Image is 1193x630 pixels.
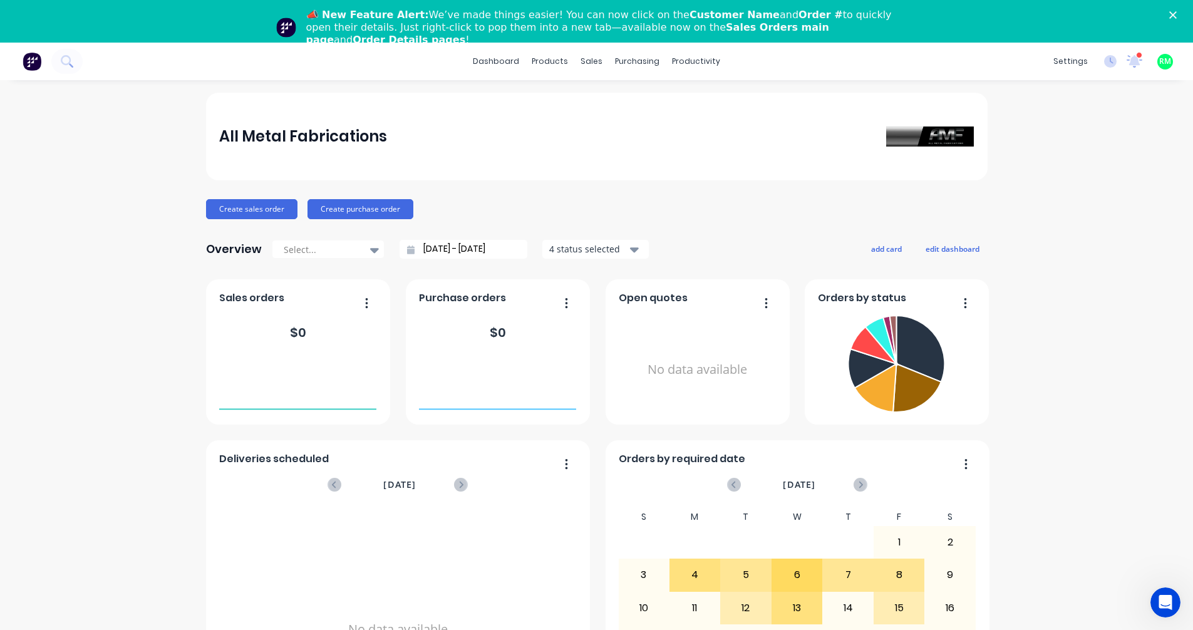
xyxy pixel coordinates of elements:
div: productivity [666,52,726,71]
span: [DATE] [783,478,815,492]
div: $ 0 [290,323,306,342]
div: 9 [925,559,975,591]
div: W [772,508,823,526]
div: 7 [823,559,873,591]
b: Order # [798,9,843,21]
div: All Metal Fabrications [219,124,387,149]
span: Purchase orders [419,291,506,306]
div: 4 [670,559,720,591]
div: F [874,508,925,526]
div: 2 [925,527,975,558]
div: products [525,52,574,71]
div: 10 [619,592,669,624]
button: Create sales order [206,199,297,219]
img: All Metal Fabrications [886,127,974,147]
div: 4 status selected [549,242,628,256]
div: 12 [721,592,771,624]
button: add card [863,240,910,257]
div: No data available [619,311,776,429]
div: We’ve made things easier! You can now click on the and to quickly open their details. Just right-... [306,9,897,46]
div: sales [574,52,609,71]
div: 15 [874,592,924,624]
div: 6 [772,559,822,591]
span: Sales orders [219,291,284,306]
div: Overview [206,237,262,262]
b: 📣 New Feature Alert: [306,9,429,21]
img: Profile image for Team [276,18,296,38]
iframe: Intercom live chat [1150,587,1180,617]
button: edit dashboard [917,240,988,257]
div: 14 [823,592,873,624]
div: purchasing [609,52,666,71]
span: Orders by status [818,291,906,306]
div: 13 [772,592,822,624]
button: Create purchase order [307,199,413,219]
img: Factory [23,52,41,71]
div: M [669,508,721,526]
a: dashboard [467,52,525,71]
span: Orders by required date [619,452,745,467]
span: Open quotes [619,291,688,306]
span: RM [1159,56,1171,67]
div: Close [1169,11,1182,19]
b: Customer Name [689,9,780,21]
div: 11 [670,592,720,624]
div: $ 0 [490,323,506,342]
b: Sales Orders main page [306,21,829,46]
div: 16 [925,592,975,624]
div: 5 [721,559,771,591]
div: settings [1047,52,1094,71]
div: 8 [874,559,924,591]
b: Order Details pages [353,34,465,46]
button: 4 status selected [542,240,649,259]
div: T [720,508,772,526]
div: T [822,508,874,526]
div: 1 [874,527,924,558]
div: S [924,508,976,526]
div: S [618,508,669,526]
span: [DATE] [383,478,416,492]
div: 3 [619,559,669,591]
